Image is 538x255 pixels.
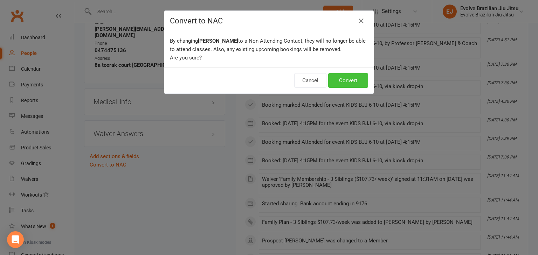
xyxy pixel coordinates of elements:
div: By changing to a Non-Attending Contact, they will no longer be able to attend classes. Also, any ... [164,31,374,68]
div: Open Intercom Messenger [7,231,24,248]
button: Close [356,15,367,27]
button: Convert [328,73,368,88]
h4: Convert to NAC [170,16,368,25]
button: Cancel [294,73,326,88]
b: [PERSON_NAME] [198,38,238,44]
